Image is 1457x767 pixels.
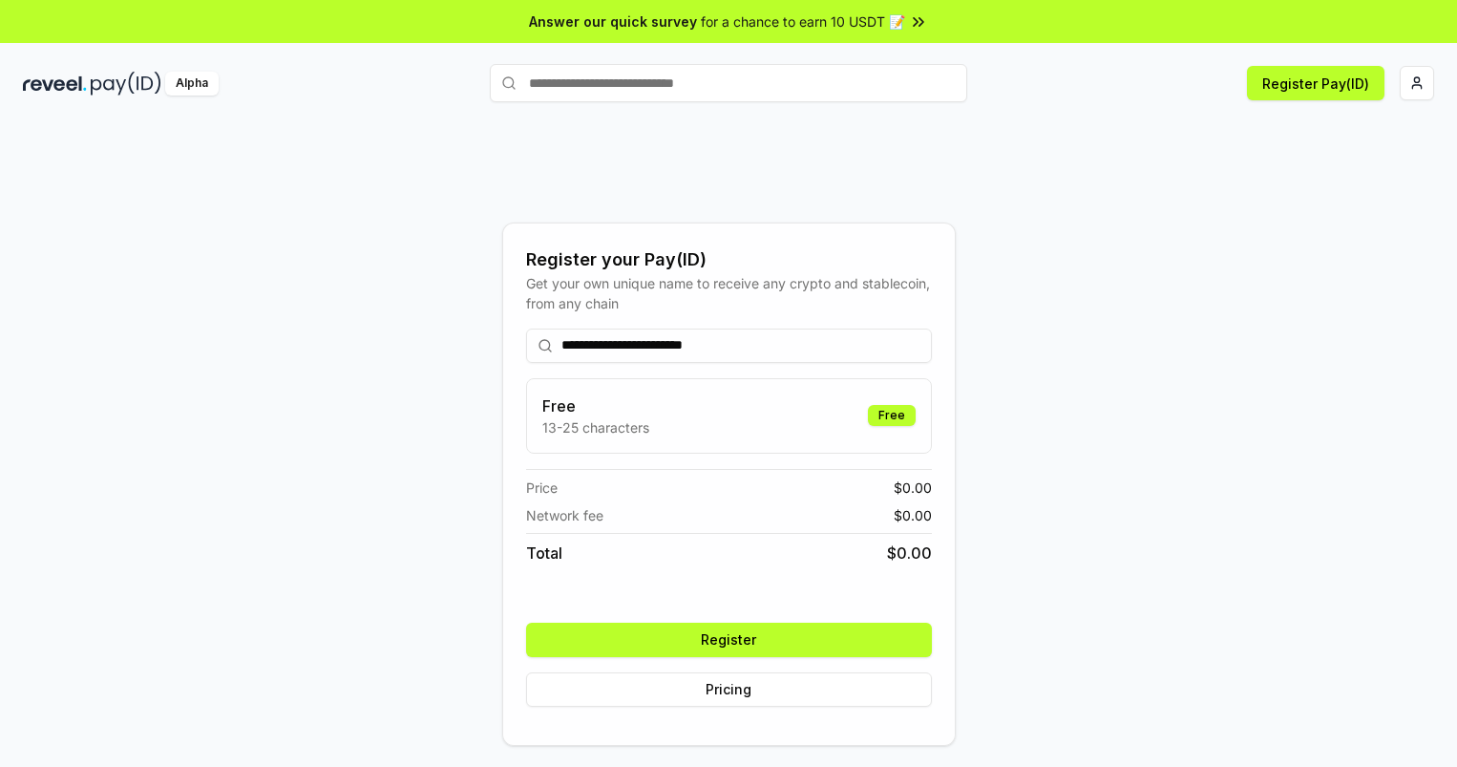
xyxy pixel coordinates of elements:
[165,72,219,96] div: Alpha
[91,72,161,96] img: pay_id
[526,505,603,525] span: Network fee
[701,11,905,32] span: for a chance to earn 10 USDT 📝
[1247,66,1384,100] button: Register Pay(ID)
[529,11,697,32] span: Answer our quick survey
[23,72,87,96] img: reveel_dark
[526,672,932,707] button: Pricing
[526,478,558,498] span: Price
[868,405,916,426] div: Free
[542,394,649,417] h3: Free
[526,246,932,273] div: Register your Pay(ID)
[894,505,932,525] span: $ 0.00
[526,273,932,313] div: Get your own unique name to receive any crypto and stablecoin, from any chain
[526,542,562,565] span: Total
[526,623,932,657] button: Register
[894,478,932,498] span: $ 0.00
[542,417,649,437] p: 13-25 characters
[887,542,932,565] span: $ 0.00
